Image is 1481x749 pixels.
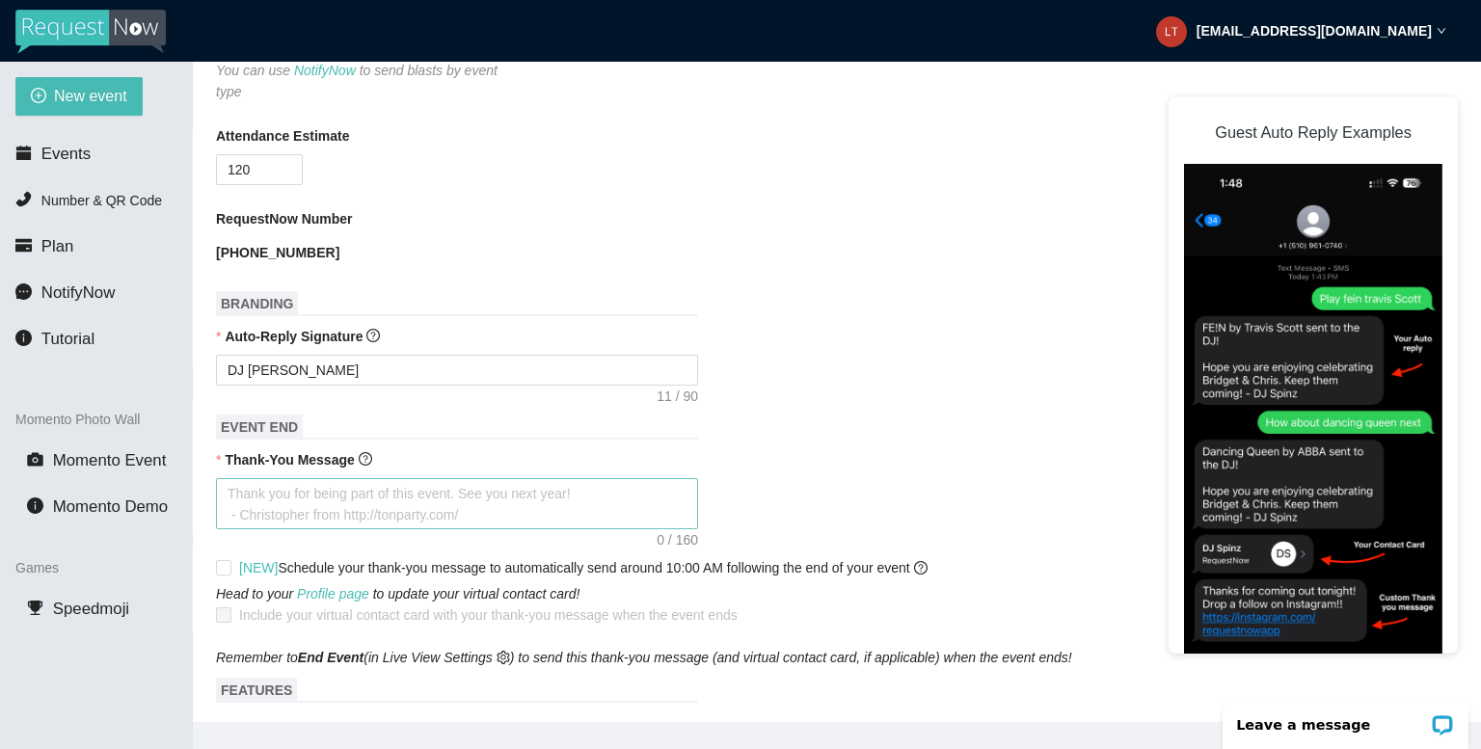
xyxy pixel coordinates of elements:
span: phone [15,191,32,207]
span: [NEW] [239,560,278,575]
img: a59af60366384ce8b7a992a378793d1b [1156,16,1187,47]
span: EVENT END [216,415,303,440]
span: Plan [41,237,74,255]
textarea: DJ [PERSON_NAME] [216,355,698,386]
span: Events [41,145,91,163]
b: RequestNow Number [216,208,353,229]
img: DJ Request Instructions [1184,164,1442,724]
span: plus-circle [31,88,46,106]
span: BRANDING [216,291,298,316]
a: Profile page [297,586,369,602]
strong: [EMAIL_ADDRESS][DOMAIN_NAME] [1197,23,1432,39]
i: Remember to (in Live View Settings ) to send this thank-you message (and virtual contact card, if... [216,650,1072,665]
img: RequestNow [15,10,166,54]
span: Schedule your thank-you message to automatically send around 10:00 AM following the end of your e... [239,560,928,575]
button: plus-circleNew event [15,77,143,116]
span: down [1437,26,1446,36]
span: Speedmoji [53,600,129,618]
b: Thank-You Message [225,452,354,468]
a: NotifyNow [294,63,356,78]
b: Attendance Estimate [216,125,349,147]
span: credit-card [15,237,32,254]
span: Include your virtual contact card with your thank-you message when the event ends [239,607,738,623]
span: Number & QR Code [41,193,162,208]
span: info-circle [27,497,43,514]
span: trophy [27,600,43,616]
span: question-circle [359,452,372,466]
span: message [15,283,32,300]
span: Momento Event [53,451,167,469]
b: End Event [298,650,364,665]
span: question-circle [914,561,928,575]
span: calendar [15,145,32,161]
span: question-circle [366,329,380,342]
i: Head to your to update your virtual contact card! [216,586,579,602]
span: NotifyNow [41,283,115,302]
span: info-circle [15,330,32,346]
iframe: LiveChat chat widget [1210,688,1481,749]
div: You can use to send blasts by event type [216,60,526,102]
b: [PHONE_NUMBER] [216,245,339,260]
span: setting [497,651,510,664]
span: FEATURES [216,678,297,703]
b: Auto-Reply Signature [225,329,363,344]
span: Tutorial [41,330,94,348]
span: New event [54,84,127,108]
span: camera [27,451,43,468]
h3: Guest Auto Reply Examples [1184,112,1442,152]
span: Momento Demo [53,497,168,516]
